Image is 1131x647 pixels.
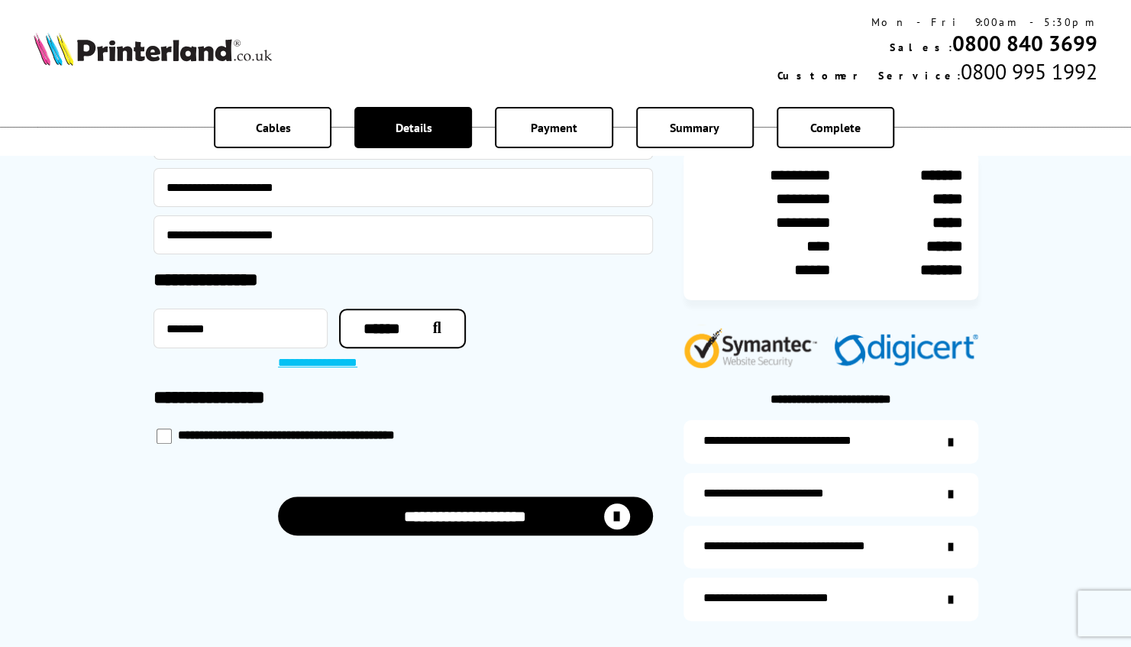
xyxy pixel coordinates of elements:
[255,120,290,135] span: Cables
[810,120,861,135] span: Complete
[683,473,978,516] a: items-arrive
[670,120,719,135] span: Summary
[683,577,978,621] a: secure-website
[395,120,431,135] span: Details
[34,32,272,66] img: Printerland Logo
[683,420,978,464] a: additional-ink
[777,69,961,82] span: Customer Service:
[890,40,952,54] span: Sales:
[777,15,1097,29] div: Mon - Fri 9:00am - 5:30pm
[683,526,978,569] a: additional-cables
[961,57,1097,86] span: 0800 995 1992
[531,120,577,135] span: Payment
[952,29,1097,57] a: 0800 840 3699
